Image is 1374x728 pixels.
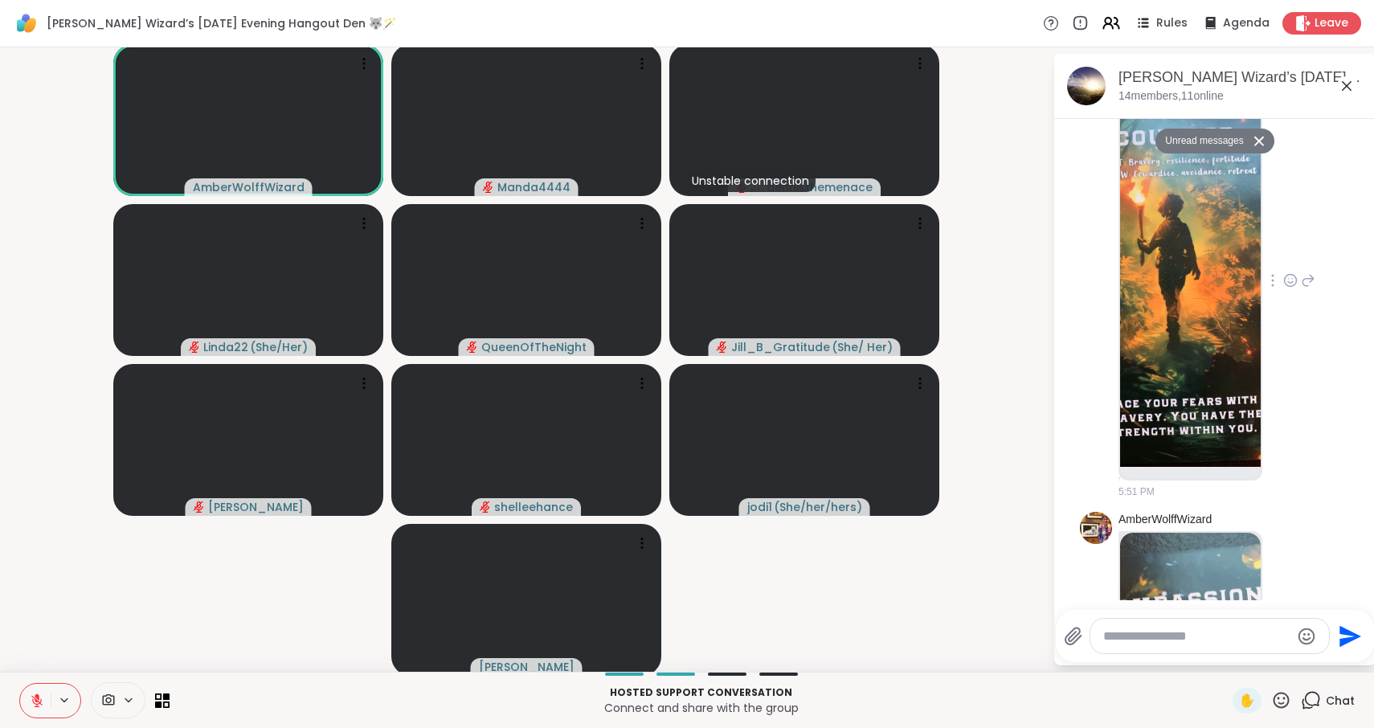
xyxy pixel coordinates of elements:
p: Hosted support conversation [179,685,1223,700]
span: [PERSON_NAME] [208,499,304,515]
span: ( She/ Her ) [832,339,893,355]
textarea: Type your message [1103,628,1290,644]
img: https://sharewell-space-live.sfo3.digitaloceanspaces.com/user-generated/9a5601ee-7e1f-42be-b53e-4... [1080,512,1112,544]
span: ✋ [1239,691,1255,710]
span: audio-muted [189,342,200,353]
img: image.jpg [1120,84,1261,467]
p: 14 members, 11 online [1118,88,1224,104]
span: [PERSON_NAME] Wizard’s [DATE] Evening Hangout Den 🐺🪄 [47,15,396,31]
span: [PERSON_NAME] [479,659,575,675]
span: audio-muted [717,342,728,353]
a: AmberWolffWizard [1118,512,1212,528]
span: Jill_B_Gratitude [731,339,830,355]
span: QueenOfTheNight [481,339,587,355]
span: ( She/her/hers ) [774,499,862,515]
span: jodi1 [747,499,772,515]
div: Unstable connection [685,170,816,192]
span: audio-muted [480,501,491,513]
img: Wolff Wizard’s Tuesday Evening Hangout Den 🐺🪄, Oct 14 [1067,67,1106,105]
span: Rules [1156,15,1188,31]
span: Chat [1326,693,1355,709]
button: Send [1330,618,1366,654]
span: shelleehance [494,499,573,515]
span: ( She/Her ) [250,339,308,355]
span: dennisthemenace [767,179,873,195]
div: [PERSON_NAME] Wizard’s [DATE] Evening Hangout Den 🐺🪄, [DATE] [1118,67,1363,88]
button: Emoji picker [1297,627,1316,646]
button: Unread messages [1155,129,1248,154]
span: audio-muted [194,501,205,513]
span: AmberWolffWizard [193,179,305,195]
p: Connect and share with the group [179,700,1223,716]
span: Manda4444 [497,179,570,195]
span: 5:51 PM [1118,485,1155,499]
span: Leave [1315,15,1348,31]
img: ShareWell Logomark [13,10,40,37]
span: audio-muted [483,182,494,193]
span: Linda22 [203,339,248,355]
span: audio-muted [467,342,478,353]
span: Agenda [1223,15,1270,31]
